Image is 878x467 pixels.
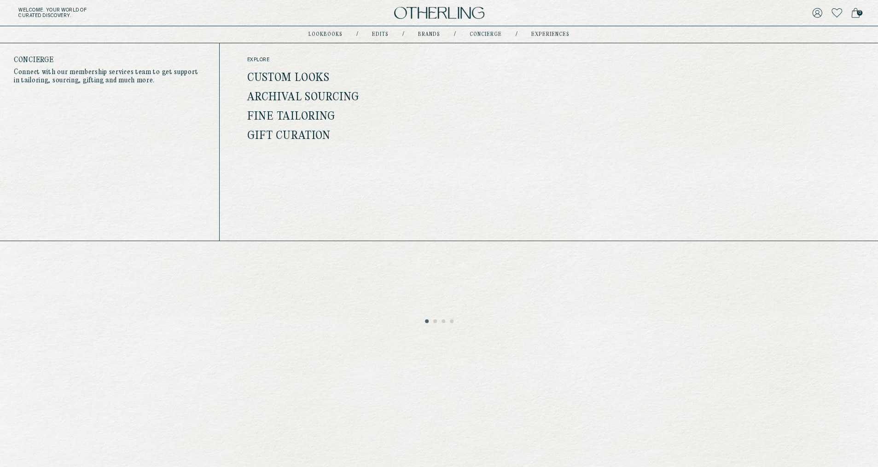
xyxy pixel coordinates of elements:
[247,130,331,142] a: Gift Curation
[356,31,358,38] div: /
[247,92,360,104] a: Archival Sourcing
[308,32,343,37] a: lookbooks
[418,32,440,37] a: Brands
[454,31,456,38] div: /
[470,32,502,37] a: concierge
[857,10,862,16] span: 0
[851,6,860,19] a: 0
[442,319,446,324] button: 3
[450,319,454,324] button: 4
[18,7,271,18] h5: Welcome . Your world of curated discovery.
[372,32,389,37] a: Edits
[425,319,430,324] button: 1
[531,32,570,37] a: experiences
[433,319,438,324] button: 2
[402,31,404,38] div: /
[247,57,453,63] span: explore
[14,57,205,63] h4: Concierge
[516,31,517,38] div: /
[14,68,205,85] p: Connect with our membership services team to get support in tailoring, sourcing, gifting and much...
[247,111,335,123] a: Fine Tailoring
[394,7,484,19] img: logo
[247,72,330,84] a: Custom Looks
